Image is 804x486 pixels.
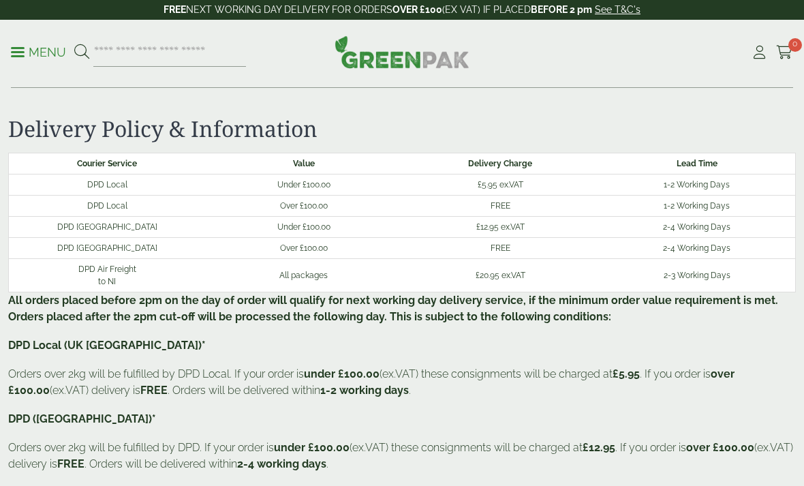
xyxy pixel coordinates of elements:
td: DPD Local [9,174,206,196]
p: Menu [11,44,66,61]
td: FREE [402,238,599,259]
p: Orders over 2kg will be fulfilled by DPD Local. If your order is (ex.VAT) these consignments will... [8,366,796,399]
td: 1-2 Working Days [599,196,796,217]
td: Under £100.00 [205,217,402,238]
td: Over £100.00 [205,196,402,217]
td: DPD [GEOGRAPHIC_DATA] [9,217,206,238]
th: Delivery Charge [402,153,599,174]
b: under £100.00 [274,441,350,454]
td: DPD [GEOGRAPHIC_DATA] [9,238,206,259]
p: Orders over 2kg will be fulfilled by DPD. If your order is (ex.VAT) these consignments will be ch... [8,440,796,472]
td: £5.95 ex.VAT [402,174,599,196]
td: 2-4 Working Days [599,217,796,238]
b: DPD Local (UK [GEOGRAPHIC_DATA])* [8,339,206,352]
i: My Account [751,46,768,59]
th: Value [205,153,402,174]
td: Over £100.00 [205,238,402,259]
b: DPD ([GEOGRAPHIC_DATA])* [8,412,156,425]
th: Lead Time [599,153,796,174]
b: over £100.00 [686,441,754,454]
b: £12.95 [583,441,615,454]
b: £5.95 [613,367,640,380]
td: FREE [402,196,599,217]
a: Menu [11,44,66,58]
b: All orders placed before 2pm on the day of order will qualify for next working day delivery servi... [8,294,778,323]
b: under £100.00 [304,367,380,380]
td: 2-4 Working Days [599,238,796,259]
b: FREE [140,384,168,397]
b: FREE [57,457,84,470]
b: 1-2 working days [320,384,409,397]
td: 1-2 Working Days [599,174,796,196]
td: DPD Local [9,196,206,217]
a: 0 [776,42,793,63]
td: All packages [205,259,402,292]
h2: Delivery Policy & Information [8,116,796,142]
td: DPD Air Freight to NI [9,259,206,292]
td: £20.95 ex.VAT [402,259,599,292]
td: Under £100.00 [205,174,402,196]
span: 0 [788,38,802,52]
strong: FREE [164,4,186,15]
td: 2-3 Working Days [599,259,796,292]
strong: BEFORE 2 pm [531,4,592,15]
img: GreenPak Supplies [335,35,469,68]
b: 2-4 working days [237,457,326,470]
a: See T&C's [595,4,640,15]
td: £12.95 ex.VAT [402,217,599,238]
i: Cart [776,46,793,59]
strong: OVER £100 [392,4,442,15]
th: Courier Service [9,153,206,174]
